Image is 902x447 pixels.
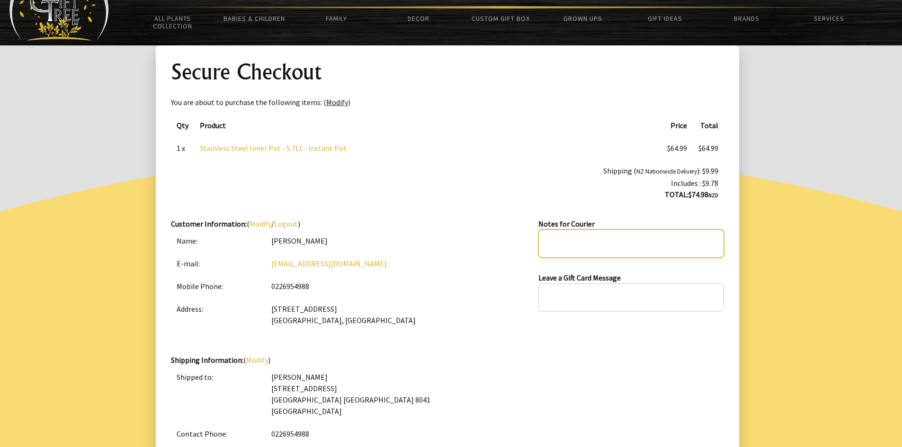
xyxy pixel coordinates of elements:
strong: Notes for Courier [538,219,595,228]
a: [EMAIL_ADDRESS][DOMAIN_NAME] [271,259,387,268]
strong: Shipping Information: [171,355,243,365]
td: Contact Phone: [171,422,266,445]
td: 1 x [171,137,194,159]
th: Total [693,114,724,137]
strong: Customer Information: [171,219,247,228]
div: Includes : $9.78 [177,177,718,189]
a: Logout [274,219,298,228]
th: Qty [171,114,194,137]
td: Name: [171,229,266,252]
h1: Secure Checkout [171,61,724,83]
div: ( ) [171,354,724,445]
strong: TOTAL: [665,190,688,199]
td: Mobile Phone: [171,275,266,298]
td: [PERSON_NAME] [STREET_ADDRESS] [GEOGRAPHIC_DATA] [GEOGRAPHIC_DATA] 8041 [GEOGRAPHIC_DATA] [266,366,724,422]
th: Price [661,114,693,137]
a: Modify [326,97,348,107]
th: Product [194,114,661,137]
td: 0226954988 [266,275,539,298]
td: $64.99 [693,137,724,159]
a: Gift Ideas [624,9,706,28]
div: ( / ) [171,218,539,354]
strong: $74.98 [688,190,718,199]
a: Grown Ups [542,9,624,28]
a: Babies & Children [214,9,295,28]
a: Custom Gift Box [460,9,542,28]
p: You are about to purchase the following items: ( ) [171,96,724,108]
a: Modify [246,355,268,365]
td: E-mail: [171,252,266,275]
a: Brands [706,9,788,28]
strong: Leave a Gift Card Message [538,273,621,282]
small: NZ Nationwide Delivery [636,167,697,175]
td: Shipped to: [171,366,266,422]
td: Address: [171,298,266,332]
a: Modify [250,219,271,228]
td: $64.99 [661,137,693,159]
div: Shipping ( ): $9.99 [177,165,718,177]
a: Stainless Steel Inner Pot - 5.7Lt - Instant Pot [200,143,347,153]
a: Family [295,9,377,28]
a: Services [788,9,870,28]
a: All Plants Collection [132,9,214,36]
span: NZD [708,192,718,199]
td: [PERSON_NAME] [266,229,539,252]
td: 0226954988 [266,422,724,445]
td: [STREET_ADDRESS] [GEOGRAPHIC_DATA], [GEOGRAPHIC_DATA] [266,298,539,332]
a: Decor [377,9,459,28]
